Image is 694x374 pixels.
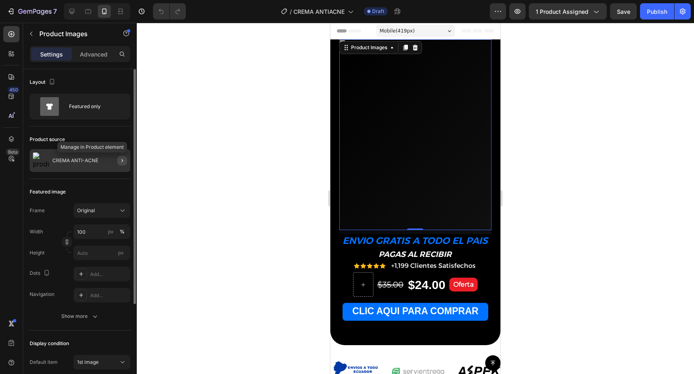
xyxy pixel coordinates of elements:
[117,227,127,237] button: px
[8,87,19,93] div: 450
[80,50,108,59] p: Advanced
[40,50,63,59] p: Settings
[30,228,43,235] label: Width
[153,3,186,20] div: Undo/Redo
[73,246,130,260] input: px
[90,271,128,278] div: Add...
[330,23,500,374] iframe: Design area
[61,312,99,320] div: Show more
[108,228,114,235] div: px
[372,8,384,15] span: Draft
[69,97,119,116] div: Featured only
[53,7,57,16] p: 7
[293,7,345,16] span: CREMA ANTIACNE
[30,359,58,366] div: Default item
[529,3,607,20] button: 1 product assigned
[30,340,69,347] div: Display condition
[30,249,45,257] label: Height
[106,227,116,237] button: %
[536,7,588,16] span: 1 product assigned
[118,250,124,256] span: px
[120,228,125,235] div: %
[617,8,630,15] span: Save
[0,329,53,369] img: [object Object]
[33,152,49,169] img: product feature img
[52,158,98,163] p: CREMA ANTI-ACNÉ
[39,29,108,39] p: Product Images
[77,207,95,214] span: Original
[290,7,292,16] span: /
[77,359,99,365] span: 1st image
[30,188,66,196] div: Featured image
[647,7,667,16] div: Publish
[3,3,60,20] button: 7
[640,3,674,20] button: Publish
[73,203,130,218] button: Original
[73,224,130,239] input: px%
[90,292,128,299] div: Add...
[30,291,54,298] div: Navigation
[30,268,52,279] div: Dots
[30,207,45,214] label: Frame
[30,309,130,324] button: Show more
[73,355,130,370] button: 1st image
[610,3,637,20] button: Save
[30,77,57,88] div: Layout
[6,149,19,155] div: Beta
[30,136,65,143] div: Product source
